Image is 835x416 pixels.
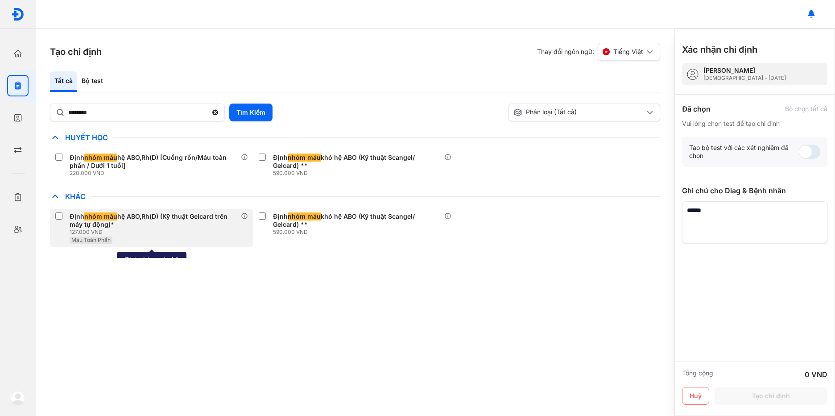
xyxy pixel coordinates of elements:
div: Định khó hệ ABO (Kỹ thuật Scangel/ Gelcard) ** [273,212,441,229]
button: Tạo chỉ định [715,387,827,405]
div: [PERSON_NAME] [703,67,786,75]
div: 127.000 VND [70,229,241,236]
div: 590.000 VND [273,229,444,236]
span: nhóm máu [84,212,117,220]
span: Khác [61,192,90,201]
div: Phân loại (Tất cả) [513,108,645,117]
div: 220.000 VND [70,170,241,177]
div: Vui lòng chọn test để tạo chỉ định [682,120,827,128]
div: 0 VND [805,369,827,380]
div: Định hệ ABO,Rh(D) (Kỹ thuật Gelcard trên máy tự động)* [70,212,237,229]
div: Tất cả [50,71,77,92]
h3: Xác nhận chỉ định [682,43,757,56]
div: Bộ test [77,71,107,92]
button: Tìm Kiếm [229,104,273,121]
div: [DEMOGRAPHIC_DATA] - [DATE] [703,75,786,82]
div: Thay đổi ngôn ngữ: [537,43,660,61]
div: Ghi chú cho Diag & Bệnh nhân [682,185,827,196]
div: 590.000 VND [273,170,444,177]
button: Huỷ [682,387,709,405]
div: Định hệ ABO,Rh(D) [Cuống rốn/Máu toàn phần / Dưới 1 tuổi] [70,154,237,170]
img: logo [11,8,25,21]
div: Đã chọn [682,104,711,114]
span: nhóm máu [84,154,117,162]
span: Huyết Học [61,133,112,142]
h3: Tạo chỉ định [50,46,102,58]
span: Máu Toàn Phần [71,237,111,243]
div: Bỏ chọn tất cả [785,105,827,113]
span: nhóm máu [288,154,321,162]
div: Tạo bộ test với các xét nghiệm đã chọn [689,144,799,160]
img: logo [11,391,25,405]
div: Định khó hệ ABO (Kỹ thuật Scangel/ Gelcard) ** [273,154,441,170]
div: Tổng cộng [682,369,713,380]
span: Tiếng Việt [613,48,643,56]
span: nhóm máu [288,212,321,220]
